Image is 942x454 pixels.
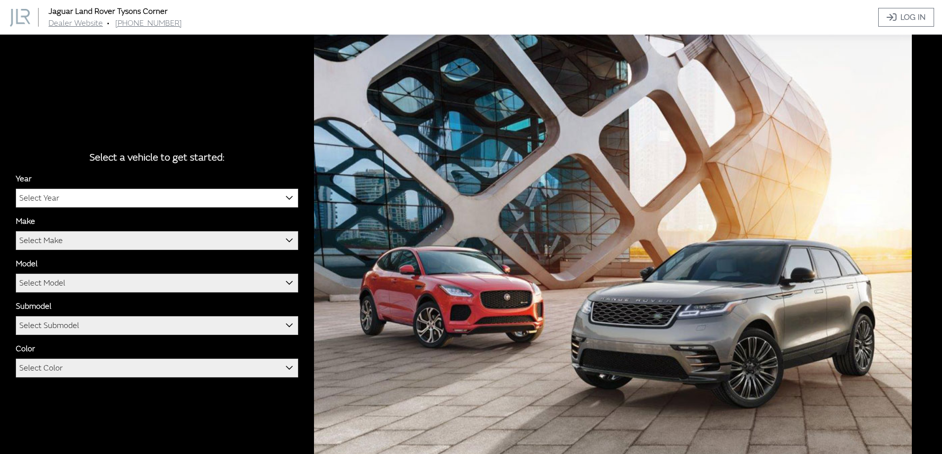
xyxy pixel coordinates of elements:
[16,359,298,377] span: Select Color
[16,317,298,334] span: Select Submodel
[115,18,182,28] a: [PHONE_NUMBER]
[19,359,63,377] span: Select Color
[16,300,51,312] label: Submodel
[19,274,65,292] span: Select Model
[10,9,30,27] img: Dashboard
[48,6,168,16] a: Jaguar Land Rover Tysons Corner
[19,189,59,207] span: Select Year
[10,8,46,26] a: Jaguar Land Rover Tysons Corner logo
[16,215,35,227] label: Make
[48,18,103,28] a: Dealer Website
[16,189,298,207] span: Select Year
[16,274,298,292] span: Select Model
[16,232,298,249] span: Select Make
[107,18,109,28] span: •
[16,343,35,355] label: Color
[16,189,298,207] span: Select Year
[16,359,298,377] span: Select Color
[16,173,32,185] label: Year
[16,258,38,270] label: Model
[19,232,63,249] span: Select Make
[16,231,298,250] span: Select Make
[878,8,934,27] a: Log In
[900,11,926,23] span: Log In
[16,274,298,292] span: Select Model
[19,317,79,334] span: Select Submodel
[16,150,298,165] div: Select a vehicle to get started:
